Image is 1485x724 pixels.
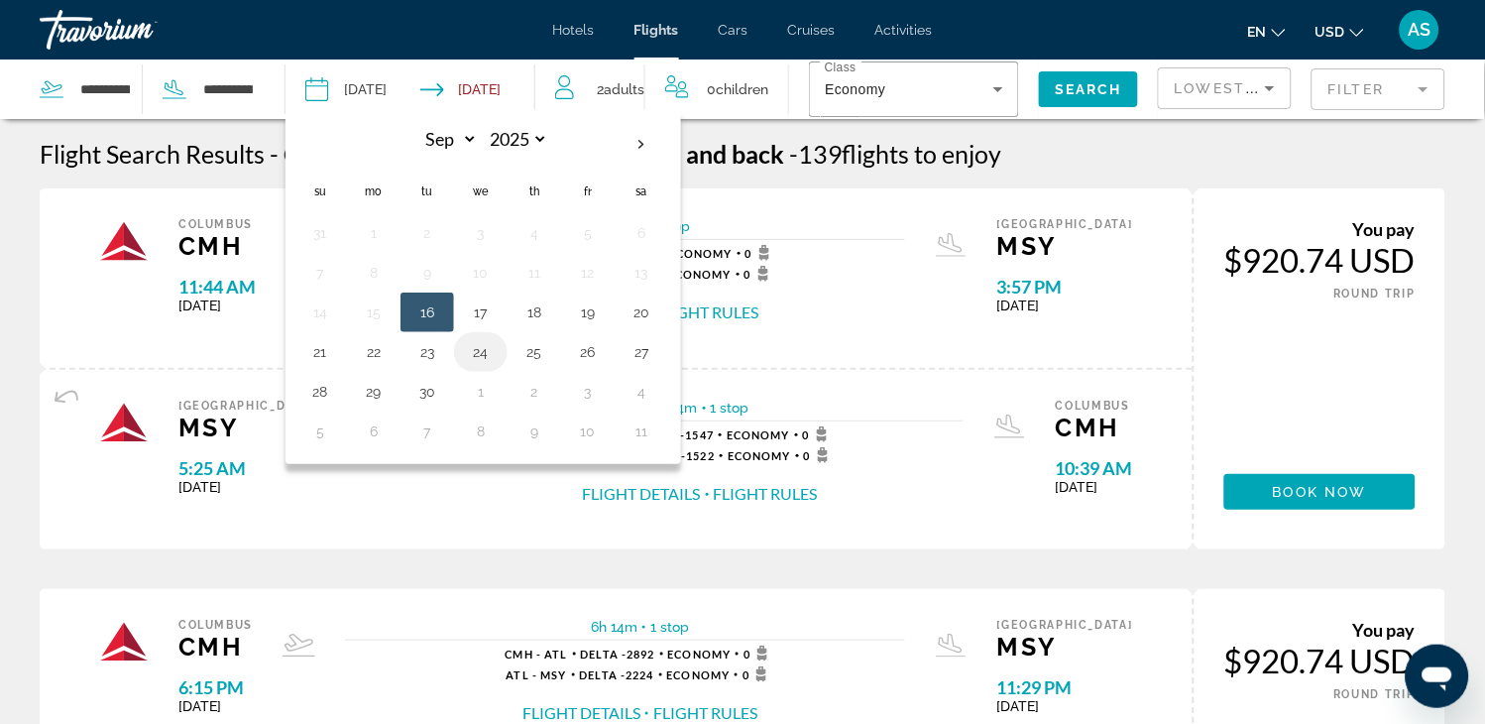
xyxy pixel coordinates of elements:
[604,81,644,97] span: Adults
[581,648,628,661] span: Delta -
[518,219,550,247] button: Day 4
[178,231,256,261] span: CMH
[40,139,265,169] h1: Flight Search Results
[707,75,768,103] span: 0
[572,378,604,406] button: Day 3
[1394,9,1445,51] button: User Menu
[522,702,640,724] button: Flight Details
[634,22,679,38] a: Flights
[744,266,775,282] span: 0
[484,122,548,157] select: Select year
[1224,218,1416,240] div: You pay
[654,302,758,323] button: Flight Rules
[597,75,644,103] span: 2
[875,22,933,38] a: Activities
[304,259,336,287] button: Day 7
[626,259,657,287] button: Day 13
[465,259,497,287] button: Day 10
[719,22,748,38] a: Cars
[1409,20,1431,40] span: AS
[626,338,657,366] button: Day 27
[997,298,1133,313] span: [DATE]
[997,619,1133,632] span: [GEOGRAPHIC_DATA]
[518,299,550,326] button: Day 18
[465,418,497,445] button: Day 8
[1055,81,1122,97] span: Search
[615,122,668,168] button: Next month
[581,648,655,661] span: 2892
[535,60,788,119] button: Travelers: 2 adults, 0 children
[178,457,314,479] span: 5:25 AM
[1056,479,1133,495] span: [DATE]
[580,668,654,681] span: 2224
[411,338,443,366] button: Day 23
[358,338,390,366] button: Day 22
[668,268,732,281] span: Economy
[420,60,502,119] button: Return date: Sep 28, 2025
[626,378,657,406] button: Day 4
[411,378,443,406] button: Day 30
[553,22,595,38] span: Hotels
[518,418,550,445] button: Day 9
[178,676,253,698] span: 6:15 PM
[650,619,689,635] span: 1 stop
[178,632,253,662] span: CMH
[742,666,773,682] span: 0
[304,338,336,366] button: Day 21
[304,418,336,445] button: Day 5
[1224,240,1416,280] div: $920.74 USD
[1248,17,1286,46] button: Change language
[997,231,1133,261] span: MSY
[304,299,336,326] button: Day 14
[997,698,1133,714] span: [DATE]
[804,447,835,463] span: 0
[1315,24,1345,40] span: USD
[728,449,791,462] span: Economy
[997,218,1133,231] span: [GEOGRAPHIC_DATA]
[825,61,857,74] mat-label: Class
[358,259,390,287] button: Day 8
[270,139,279,169] span: -
[411,418,443,445] button: Day 7
[305,60,387,119] button: Depart date: Sep 25, 2025
[825,81,885,97] span: Economy
[743,646,774,662] span: 0
[304,378,336,406] button: Day 28
[1248,24,1267,40] span: en
[583,483,701,505] button: Flight Details
[1406,645,1469,708] iframe: Button to launch messaging window
[178,479,314,495] span: [DATE]
[997,676,1133,698] span: 11:29 PM
[843,139,1002,169] span: flights to enjoy
[626,418,657,445] button: Day 11
[1056,413,1133,442] span: CMH
[518,338,550,366] button: Day 25
[667,668,731,681] span: Economy
[653,702,757,724] button: Flight Rules
[358,418,390,445] button: Day 6
[465,378,497,406] button: Day 1
[284,139,395,169] span: Columbus
[40,4,238,56] a: Travorium
[465,299,497,326] button: Day 17
[518,378,550,406] button: Day 2
[358,299,390,326] button: Day 15
[304,219,336,247] button: Day 31
[1334,688,1417,701] span: ROUND TRIP
[572,219,604,247] button: Day 5
[1224,641,1416,680] div: $920.74 USD
[572,418,604,445] button: Day 10
[626,299,657,326] button: Day 20
[1175,76,1275,100] mat-select: Sort by
[1315,17,1364,46] button: Change currency
[1056,400,1133,413] span: Columbus
[788,22,836,38] a: Cruises
[803,426,834,442] span: 0
[626,219,657,247] button: Day 6
[506,648,568,661] span: CMH - ATL
[1312,67,1445,111] button: Filter
[411,259,443,287] button: Day 9
[572,259,604,287] button: Day 12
